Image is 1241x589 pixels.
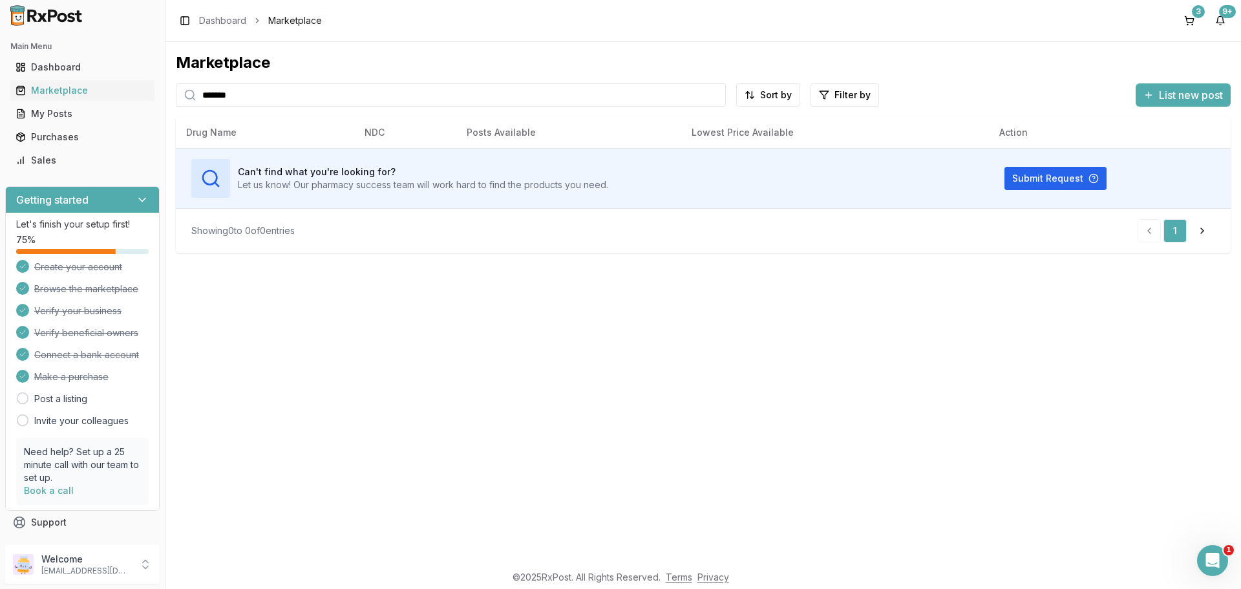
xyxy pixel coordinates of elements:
[199,14,322,27] nav: breadcrumb
[16,131,149,144] div: Purchases
[34,392,87,405] a: Post a listing
[1219,5,1236,18] div: 9+
[238,166,608,178] h3: Can't find what you're looking for?
[1136,90,1231,103] a: List new post
[31,539,75,552] span: Feedback
[16,192,89,208] h3: Getting started
[34,348,139,361] span: Connect a bank account
[834,89,871,102] span: Filter by
[1210,10,1231,31] button: 9+
[16,61,149,74] div: Dashboard
[5,511,160,534] button: Support
[1179,10,1200,31] button: 3
[1189,219,1215,242] a: Go to next page
[268,14,322,27] span: Marketplace
[1192,5,1205,18] div: 3
[34,283,138,295] span: Browse the marketplace
[16,233,36,246] span: 75 %
[191,224,295,237] div: Showing 0 to 0 of 0 entries
[666,572,692,583] a: Terms
[5,103,160,124] button: My Posts
[5,5,88,26] img: RxPost Logo
[1224,545,1234,555] span: 1
[10,125,154,149] a: Purchases
[5,127,160,147] button: Purchases
[41,553,131,566] p: Welcome
[5,80,160,101] button: Marketplace
[5,57,160,78] button: Dashboard
[176,117,354,148] th: Drug Name
[354,117,456,148] th: NDC
[24,445,141,484] p: Need help? Set up a 25 minute call with our team to set up.
[34,305,122,317] span: Verify your business
[13,554,34,575] img: User avatar
[736,83,800,107] button: Sort by
[456,117,681,148] th: Posts Available
[697,572,729,583] a: Privacy
[34,414,129,427] a: Invite your colleagues
[1163,219,1187,242] a: 1
[1004,167,1107,190] button: Submit Request
[760,89,792,102] span: Sort by
[10,41,154,52] h2: Main Menu
[16,218,149,231] p: Let's finish your setup first!
[41,566,131,576] p: [EMAIL_ADDRESS][DOMAIN_NAME]
[1138,219,1215,242] nav: pagination
[10,79,154,102] a: Marketplace
[16,107,149,120] div: My Posts
[34,370,109,383] span: Make a purchase
[34,261,122,273] span: Create your account
[10,149,154,172] a: Sales
[238,178,608,191] p: Let us know! Our pharmacy success team will work hard to find the products you need.
[24,485,74,496] a: Book a call
[10,56,154,79] a: Dashboard
[1197,545,1228,576] iframe: Intercom live chat
[1136,83,1231,107] button: List new post
[811,83,879,107] button: Filter by
[199,14,246,27] a: Dashboard
[1159,87,1223,103] span: List new post
[10,102,154,125] a: My Posts
[989,117,1231,148] th: Action
[176,52,1231,73] div: Marketplace
[34,327,138,339] span: Verify beneficial owners
[681,117,989,148] th: Lowest Price Available
[16,154,149,167] div: Sales
[5,150,160,171] button: Sales
[16,84,149,97] div: Marketplace
[5,534,160,557] button: Feedback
